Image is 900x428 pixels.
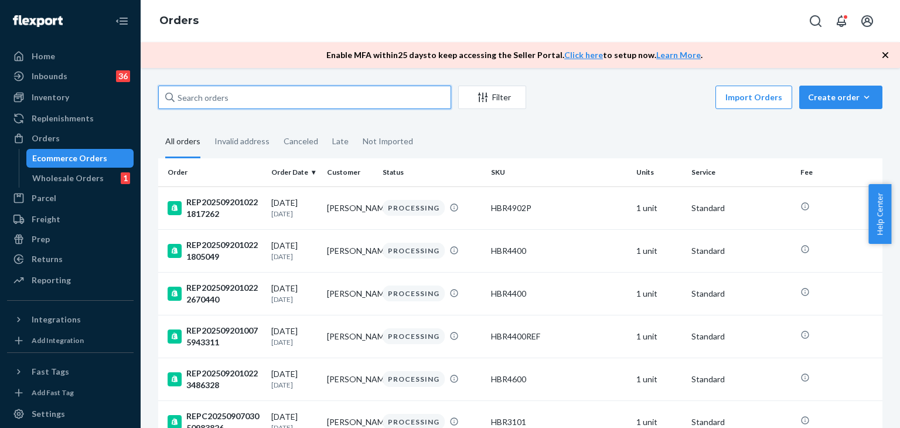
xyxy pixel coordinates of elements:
[271,294,318,304] p: [DATE]
[32,335,84,345] div: Add Integration
[168,325,262,348] div: REP2025092010075943311
[32,152,107,164] div: Ecommerce Orders
[168,196,262,220] div: REP2025092010221817262
[271,197,318,219] div: [DATE]
[165,126,200,158] div: All orders
[32,388,74,398] div: Add Fast Tag
[26,169,134,188] a: Wholesale Orders1
[271,380,318,390] p: [DATE]
[459,91,526,103] div: Filter
[691,331,790,342] p: Standard
[7,271,134,290] a: Reporting
[491,373,626,385] div: HBR4600
[632,229,687,272] td: 1 unit
[7,334,134,348] a: Add Integration
[32,274,71,286] div: Reporting
[491,202,626,214] div: HBR4902P
[7,386,134,400] a: Add Fast Tag
[322,358,378,400] td: [PERSON_NAME]
[322,186,378,229] td: [PERSON_NAME]
[632,358,687,400] td: 1 unit
[656,50,701,60] a: Learn More
[796,158,882,186] th: Fee
[159,14,199,27] a: Orders
[458,86,526,109] button: Filter
[271,252,318,261] p: [DATE]
[32,408,65,420] div: Settings
[491,245,626,257] div: HBR4400
[271,325,318,347] div: [DATE]
[32,314,81,325] div: Integrations
[691,373,790,385] p: Standard
[158,158,267,186] th: Order
[715,86,792,109] button: Import Orders
[632,315,687,358] td: 1 unit
[32,91,69,103] div: Inventory
[378,158,486,186] th: Status
[121,172,130,184] div: 1
[150,4,208,38] ol: breadcrumbs
[7,129,134,148] a: Orders
[284,126,318,157] div: Canceled
[7,189,134,208] a: Parcel
[7,250,134,269] a: Returns
[327,167,373,177] div: Customer
[271,337,318,347] p: [DATE]
[7,88,134,107] a: Inventory
[687,158,795,186] th: Service
[116,70,130,82] div: 36
[491,331,626,342] div: HBR4400REF
[322,229,378,272] td: [PERSON_NAME]
[691,416,790,428] p: Standard
[32,366,69,378] div: Fast Tags
[7,210,134,229] a: Freight
[13,15,63,27] img: Flexport logo
[632,158,687,186] th: Units
[326,49,703,61] p: Enable MFA within 25 days to keep accessing the Seller Portal. to setup now. .
[383,200,445,216] div: PROCESSING
[271,209,318,219] p: [DATE]
[322,315,378,358] td: [PERSON_NAME]
[691,288,790,300] p: Standard
[830,9,853,33] button: Open notifications
[632,272,687,315] td: 1 unit
[855,9,879,33] button: Open account menu
[486,158,631,186] th: SKU
[168,368,262,391] div: REP2025092010223486328
[804,9,827,33] button: Open Search Box
[32,192,56,204] div: Parcel
[564,50,603,60] a: Click here
[32,253,63,265] div: Returns
[383,243,445,259] div: PROCESSING
[7,67,134,86] a: Inbounds36
[168,239,262,263] div: REP2025092010221805049
[32,233,50,245] div: Prep
[7,310,134,329] button: Integrations
[808,91,874,103] div: Create order
[383,328,445,344] div: PROCESSING
[868,184,891,244] button: Help Center
[32,172,104,184] div: Wholesale Orders
[491,288,626,300] div: HBR4400
[363,126,413,157] div: Not Imported
[7,362,134,381] button: Fast Tags
[332,126,349,157] div: Late
[632,186,687,229] td: 1 unit
[168,282,262,305] div: REP2025092010222670440
[7,47,134,66] a: Home
[32,113,94,124] div: Replenishments
[271,283,318,304] div: [DATE]
[7,405,134,423] a: Settings
[271,240,318,261] div: [DATE]
[691,245,790,257] p: Standard
[32,133,60,144] div: Orders
[271,368,318,390] div: [DATE]
[491,416,626,428] div: HBR3101
[32,50,55,62] div: Home
[110,9,134,33] button: Close Navigation
[214,126,270,157] div: Invalid address
[7,230,134,249] a: Prep
[32,213,60,225] div: Freight
[383,371,445,387] div: PROCESSING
